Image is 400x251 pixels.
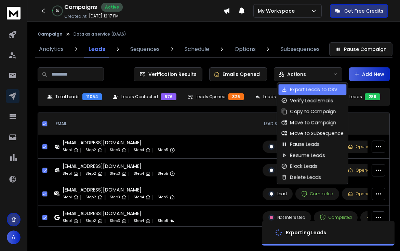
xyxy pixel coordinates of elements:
p: | [128,147,130,154]
a: Sequences [126,41,164,57]
p: Move to Campaign [290,119,336,126]
p: | [152,217,154,224]
p: Step 5 [158,170,168,177]
p: | [128,217,130,224]
a: Schedule [181,41,213,57]
span: Verification Results [146,71,197,78]
p: [DATE] 12:17 PM [89,13,119,19]
p: Delete Leads [290,174,321,181]
p: | [80,147,81,154]
p: Step 2 [85,217,96,224]
p: Leads Replied [263,94,292,100]
p: Move to Subsequence [290,130,344,137]
div: [EMAIL_ADDRESS][DOMAIN_NAME] [63,186,175,193]
div: Opened [348,191,372,197]
p: Actions [287,71,306,78]
div: Lead [268,191,287,197]
p: Step 1 [63,217,72,224]
div: Not Interested [268,214,305,221]
p: | [128,194,130,201]
p: | [104,194,106,201]
div: Opened [348,168,372,173]
p: Step 5 [158,217,168,224]
p: Step 5 [158,194,168,201]
p: Step 3 [110,147,120,154]
p: Data as a service (DAAS) [74,31,126,37]
p: Leads Contacted [121,94,158,100]
button: Pause Campaign [329,42,392,56]
p: Step 4 [134,194,144,201]
button: Add New [349,67,390,81]
p: Total Leads [55,94,80,100]
div: Lead [268,167,287,173]
p: | [80,170,81,177]
p: | [104,217,106,224]
p: Step 1 [63,170,72,177]
p: Step 3 [110,194,120,201]
p: Verify Lead Emails [290,97,333,104]
button: A [7,230,21,244]
p: Step 3 [110,217,120,224]
div: 676 [161,93,176,100]
p: Leads Opened [196,94,226,100]
p: Step 3 [110,170,120,177]
p: | [104,147,106,154]
a: Analytics [35,41,68,57]
p: Emails Opened [223,71,260,78]
p: Analytics [39,45,64,53]
div: [EMAIL_ADDRESS][DOMAIN_NAME] [63,163,175,170]
p: Step 4 [134,170,144,177]
p: Step 1 [63,147,72,154]
div: Opened [348,144,372,149]
p: Step 2 [85,194,96,201]
p: Step 2 [85,170,96,177]
p: Step 2 [85,147,96,154]
button: Campaign [38,31,63,37]
p: Get Free Credits [344,8,383,14]
p: | [80,194,81,201]
p: | [80,217,81,224]
p: | [152,147,154,154]
p: Step 5 [158,147,168,154]
p: Sequences [130,45,160,53]
p: Step 1 [63,194,72,201]
p: Options [235,45,256,53]
p: Export Leads to CSV [290,86,337,93]
button: Get Free Credits [330,4,388,18]
div: Completed [320,214,352,221]
div: [EMAIL_ADDRESS][DOMAIN_NAME] [63,210,175,217]
p: 2 % [56,9,59,13]
p: | [152,170,154,177]
div: Exporting Leads [286,229,326,236]
a: Subsequences [277,41,324,57]
p: My Workspace [258,8,297,14]
p: Step 4 [134,217,144,224]
img: logo [7,7,21,19]
button: Verification Results [134,67,202,81]
p: Created At: [64,14,88,19]
p: Resume Leads [290,152,325,159]
p: Subsequences [281,45,320,53]
p: Block Leads [290,163,318,170]
p: Schedule [185,45,209,53]
div: 289 [365,93,380,100]
h1: Campaigns [64,3,97,11]
p: Copy to Campaign [290,108,336,115]
div: Completed [301,191,333,197]
p: Leads [89,45,105,53]
p: | [104,170,106,177]
div: Active [101,3,123,12]
p: | [152,194,154,201]
a: Leads [84,41,109,57]
th: EMAIL [50,113,258,135]
div: 11054 [82,93,102,100]
p: Step 4 [134,147,144,154]
div: Lead [268,144,287,150]
a: Options [230,41,260,57]
div: 326 [228,93,244,100]
p: Pause Leads [290,141,320,148]
p: | [128,170,130,177]
div: [EMAIL_ADDRESS][DOMAIN_NAME] [63,139,175,146]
